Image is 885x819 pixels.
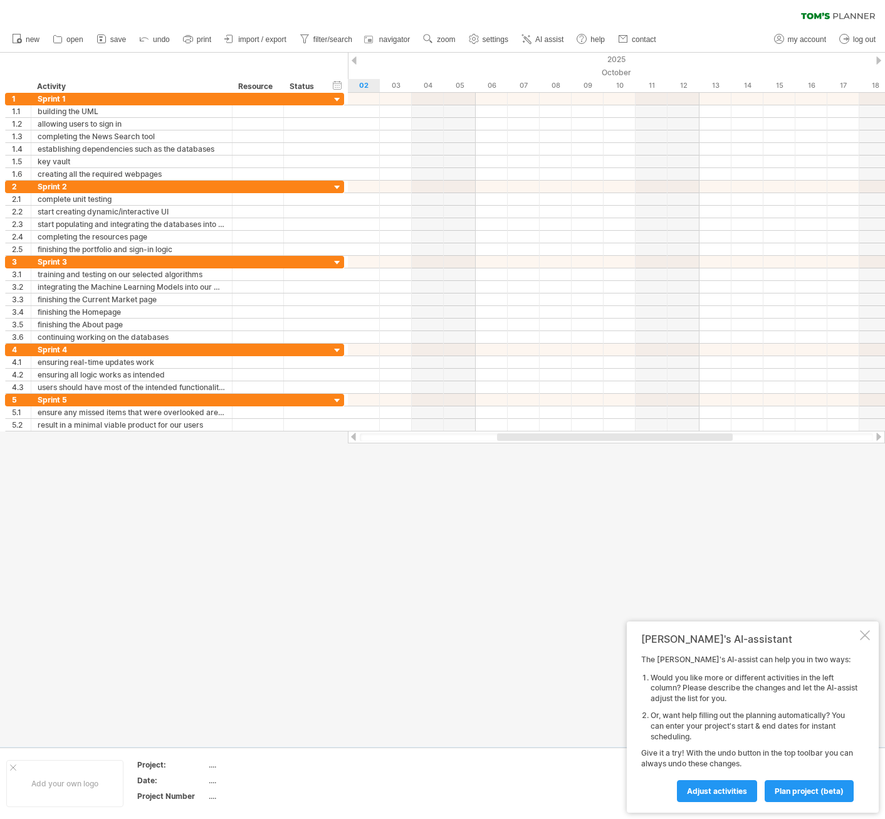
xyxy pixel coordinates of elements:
div: 5.1 [12,406,31,418]
a: import / export [221,31,290,48]
div: 5 [12,394,31,406]
span: my account [788,35,826,44]
div: 2.1 [12,193,31,205]
a: settings [466,31,512,48]
div: ensuring real-time updates work [38,356,226,368]
div: users should have most of the intended functionality of the final product [38,381,226,393]
a: plan project (beta) [765,780,854,802]
li: Or, want help filling out the planning automatically? You can enter your project's start & end da... [651,711,857,742]
span: contact [632,35,656,44]
div: 1.2 [12,118,31,130]
div: Date: [137,775,206,786]
div: Tuesday, 14 October 2025 [731,79,763,92]
a: my account [771,31,830,48]
div: 2 [12,181,31,193]
div: Friday, 3 October 2025 [380,79,412,92]
div: Add your own logo [6,760,123,807]
div: creating all the required webpages [38,168,226,180]
div: Tuesday, 7 October 2025 [508,79,540,92]
span: open [66,35,83,44]
div: 3 [12,256,31,268]
a: open [50,31,87,48]
span: plan project (beta) [775,786,844,796]
div: Friday, 10 October 2025 [604,79,636,92]
a: undo [136,31,174,48]
span: undo [153,35,170,44]
div: Wednesday, 8 October 2025 [540,79,572,92]
div: training and testing on our selected algorithms [38,268,226,280]
span: new [26,35,39,44]
div: result in a minimal viable product for our users [38,419,226,431]
span: save [110,35,126,44]
a: navigator [362,31,414,48]
div: completing the resources page [38,231,226,243]
div: 2.3 [12,218,31,230]
span: navigator [379,35,410,44]
div: 1.6 [12,168,31,180]
div: 2.5 [12,243,31,255]
div: Saturday, 4 October 2025 [412,79,444,92]
div: Thursday, 9 October 2025 [572,79,604,92]
a: log out [836,31,879,48]
div: 2.4 [12,231,31,243]
div: Friday, 17 October 2025 [827,79,859,92]
a: save [93,31,130,48]
div: 1.3 [12,130,31,142]
a: AI assist [518,31,567,48]
span: print [197,35,211,44]
div: start creating dynamic/interactive UI [38,206,226,218]
div: .... [209,791,314,801]
span: log out [853,35,876,44]
a: Adjust activities [677,780,757,802]
div: 3.2 [12,281,31,293]
li: Would you like more or different activities in the left column? Please describe the changes and l... [651,673,857,704]
div: finishing the Current Market page [38,293,226,305]
div: establishing dependencies such as the databases [38,143,226,155]
div: Sprint 3 [38,256,226,268]
div: [PERSON_NAME]'s AI-assistant [641,633,857,645]
div: 3.1 [12,268,31,280]
div: start populating and integrating the databases into back-end logic [38,218,226,230]
div: finishing the portfolio and sign-in logic [38,243,226,255]
div: 4 [12,344,31,356]
span: filter/search [313,35,352,44]
div: completing the News Search tool [38,130,226,142]
div: 1 [12,93,31,105]
div: Sprint 1 [38,93,226,105]
div: 5.2 [12,419,31,431]
span: AI assist [535,35,563,44]
div: Monday, 6 October 2025 [476,79,508,92]
div: 3.5 [12,319,31,330]
div: .... [209,759,314,770]
div: Sunday, 5 October 2025 [444,79,476,92]
a: help [573,31,609,48]
a: print [180,31,215,48]
a: zoom [420,31,459,48]
span: settings [483,35,508,44]
div: 3.3 [12,293,31,305]
div: 3.4 [12,306,31,318]
div: ensuring all logic works as intended [38,369,226,381]
a: new [9,31,43,48]
div: ensure any missed items that were overlooked are picked up and completed [38,406,226,418]
div: 2.2 [12,206,31,218]
div: .... [209,775,314,786]
div: Thursday, 16 October 2025 [795,79,827,92]
span: zoom [437,35,455,44]
div: Sunday, 12 October 2025 [668,79,699,92]
div: Status [290,80,317,93]
div: The [PERSON_NAME]'s AI-assist can help you in two ways: Give it a try! With the undo button in th... [641,655,857,801]
div: continuing working on the databases [38,331,226,343]
div: Activity [37,80,225,93]
div: complete unit testing [38,193,226,205]
div: 1.4 [12,143,31,155]
div: 3.6 [12,331,31,343]
div: 1.1 [12,105,31,117]
div: 4.3 [12,381,31,393]
span: import / export [238,35,286,44]
div: Sprint 4 [38,344,226,356]
span: Adjust activities [687,786,747,796]
span: help [590,35,605,44]
div: finishing the About page [38,319,226,330]
a: filter/search [296,31,356,48]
